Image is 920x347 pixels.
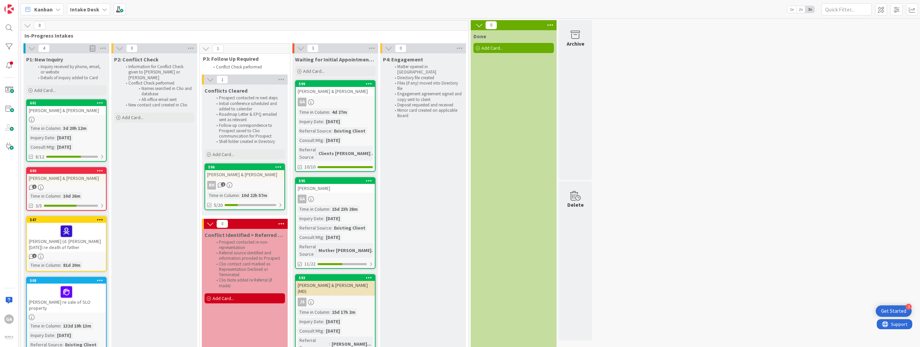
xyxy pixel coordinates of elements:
[221,182,225,187] span: 1
[61,261,82,269] div: 81d 20m
[29,322,60,330] div: Time in Column
[323,234,324,241] span: :
[329,108,330,116] span: :
[213,95,284,101] li: Prospect contacted re next steps
[317,247,377,254] div: Mother [PERSON_NAME]...
[567,40,584,48] div: Archive
[821,3,872,15] input: Quick Filter...
[203,55,282,62] span: P3: Follow Up Required
[27,217,106,223] div: 547
[55,143,73,151] div: [DATE]
[27,100,106,115] div: 601[PERSON_NAME] & [PERSON_NAME]
[298,137,323,144] div: Consult Mtg
[324,215,342,222] div: [DATE]
[324,327,342,335] div: [DATE]
[395,44,406,52] span: 0
[331,127,332,135] span: :
[330,308,357,316] div: 15d 17h 2m
[30,217,106,222] div: 547
[324,137,342,144] div: [DATE]
[213,250,284,261] li: Referral source identified and information provided to Prospect
[303,68,325,74] span: Add Card...
[61,125,88,132] div: 3d 20h 12m
[61,322,93,330] div: 132d 19h 13m
[213,240,284,251] li: Prospect contacted re non-representation
[36,153,44,160] span: 8/12
[296,98,375,106] div: GA
[213,112,284,123] li: Roadmap Letter & EPQ emailed sent as relevant
[213,139,284,144] li: Shell folder created in Directory
[298,98,306,106] div: GA
[32,254,37,258] span: 1
[298,243,316,258] div: Referral Source
[212,45,224,53] span: 1
[323,118,324,125] span: :
[298,308,329,316] div: Time in Column
[296,281,375,296] div: [PERSON_NAME] & [PERSON_NAME] (MD)
[298,215,323,222] div: Inquiry Date
[205,170,284,179] div: [PERSON_NAME] & [PERSON_NAME]
[296,178,375,193] div: 595[PERSON_NAME]
[299,82,375,86] div: 599
[391,75,462,81] li: Directory file created
[298,298,306,306] div: JS
[805,6,814,13] span: 3x
[296,298,375,306] div: JS
[296,178,375,184] div: 595
[296,81,375,96] div: 599[PERSON_NAME] & [PERSON_NAME]
[317,150,377,157] div: Clients [PERSON_NAME] ...
[207,192,239,199] div: Time in Column
[299,179,375,183] div: 595
[60,192,61,200] span: :
[34,21,45,30] span: 8
[331,224,332,232] span: :
[122,102,193,108] li: New contact card created in Clio
[567,201,584,209] div: Delete
[324,118,342,125] div: [DATE]
[298,327,323,335] div: Consult Mtg
[473,33,486,40] span: Done
[330,205,359,213] div: 15d 23h 28m
[213,295,234,301] span: Add Card...
[481,45,503,51] span: Add Card...
[122,64,193,81] li: Information for Conflict Check given to [PERSON_NAME] or [PERSON_NAME]
[61,192,82,200] div: 10d 26m
[205,164,284,179] div: 596[PERSON_NAME] & [PERSON_NAME]
[876,305,912,317] div: Open Get Started checklist, remaining modules: 3
[122,114,143,120] span: Add Card...
[213,123,284,139] li: Follow up correspondence to Prospect saved to Clio communication for Prospect
[323,215,324,222] span: :
[29,134,54,141] div: Inquiry Date
[4,314,14,324] div: GA
[54,134,55,141] span: :
[208,165,284,169] div: 596
[29,261,60,269] div: Time in Column
[332,224,367,232] div: Existing Client
[205,232,285,238] span: Conflict Identified > Referred or Declined
[298,108,329,116] div: Time in Column
[26,56,63,63] span: P1: New Inquiry
[27,106,106,115] div: [PERSON_NAME] & [PERSON_NAME]
[29,192,60,200] div: Time in Column
[14,1,31,9] span: Support
[296,195,375,203] div: GA
[54,143,55,151] span: :
[329,308,330,316] span: :
[30,278,106,283] div: 508
[27,278,106,284] div: 508
[122,81,193,86] li: Conflict Check performed
[29,332,54,339] div: Inquiry Date
[27,223,106,252] div: [PERSON_NAME] (d. [PERSON_NAME] [DATE]) re death of father
[32,185,37,189] span: 1
[296,275,375,281] div: 593
[60,261,61,269] span: :
[217,220,228,228] span: 0
[34,64,106,75] li: Inquiry received by phone, email, or website
[122,97,193,102] li: All-office email sent
[391,64,462,75] li: Matter opened in [GEOGRAPHIC_DATA]
[27,284,106,312] div: [PERSON_NAME] re sale of SLO property
[36,202,42,209] span: 3/5
[34,75,106,81] li: Details of inquiry added to Card
[324,318,342,325] div: [DATE]
[30,168,106,173] div: 600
